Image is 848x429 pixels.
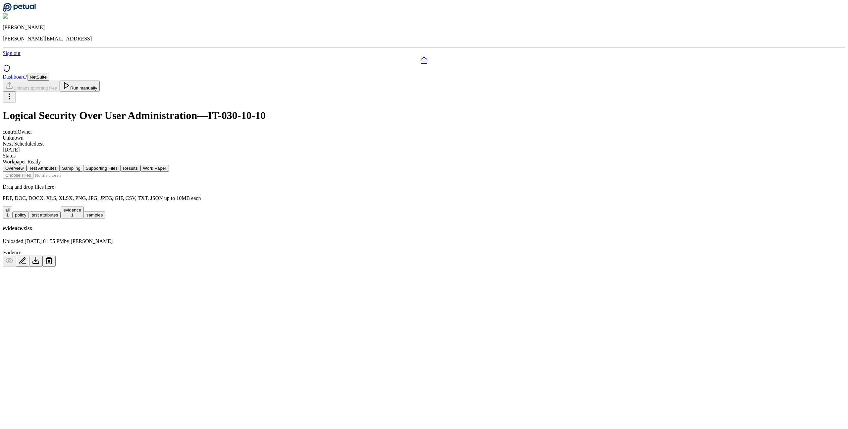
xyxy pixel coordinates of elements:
[3,184,845,190] p: Drag and drop files here
[3,74,845,81] div: /
[3,250,845,256] div: evidence
[3,195,845,201] p: PDF, DOC, DOCX, XLS, XLSX, PNG, JPG, JPEG, GIF, CSV, TXT, JSON up to 10MB each
[16,256,29,267] button: Add/Edit Description
[3,225,845,231] h4: evidence.xlsx
[59,165,83,172] button: Sampling
[3,64,845,74] a: SOC
[29,256,42,267] button: Download File
[3,165,26,172] button: Overview
[3,36,845,42] p: [PERSON_NAME][EMAIL_ADDRESS]
[3,141,845,147] div: Next Scheduled test
[3,238,845,244] p: Uploaded [DATE] 01:55 PM by [PERSON_NAME]
[3,56,845,64] a: Dashboard
[84,212,106,218] button: samples
[83,165,120,172] button: Supporting Files
[3,81,60,92] button: Uploadsupporting files
[140,165,169,172] button: Work Paper
[3,153,845,159] div: Status
[3,165,845,172] nav: Tabs
[3,74,26,80] a: Dashboard
[60,81,100,92] button: Run manually
[3,256,16,267] button: Preview File (hover for quick preview, click for full view)
[12,212,29,218] button: policy
[120,165,140,172] button: Results
[26,165,60,172] button: Test Attributes
[27,74,49,81] button: NetSuite
[3,109,845,122] h1: Logical Security Over User Administration — IT-030-10-10
[5,213,10,217] div: 1
[3,135,24,141] span: Unknown
[3,147,845,153] div: [DATE]
[63,213,81,217] div: 1
[61,207,83,218] button: evidence 1
[3,159,845,165] div: Workpaper Ready
[3,207,12,218] button: all 1
[3,129,845,135] div: control Owner
[3,25,845,31] p: [PERSON_NAME]
[29,212,61,218] button: test attributes
[42,256,56,267] button: Delete File
[3,7,36,13] a: Go to Dashboard
[3,50,21,56] a: Sign out
[3,13,31,19] img: Andrew Li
